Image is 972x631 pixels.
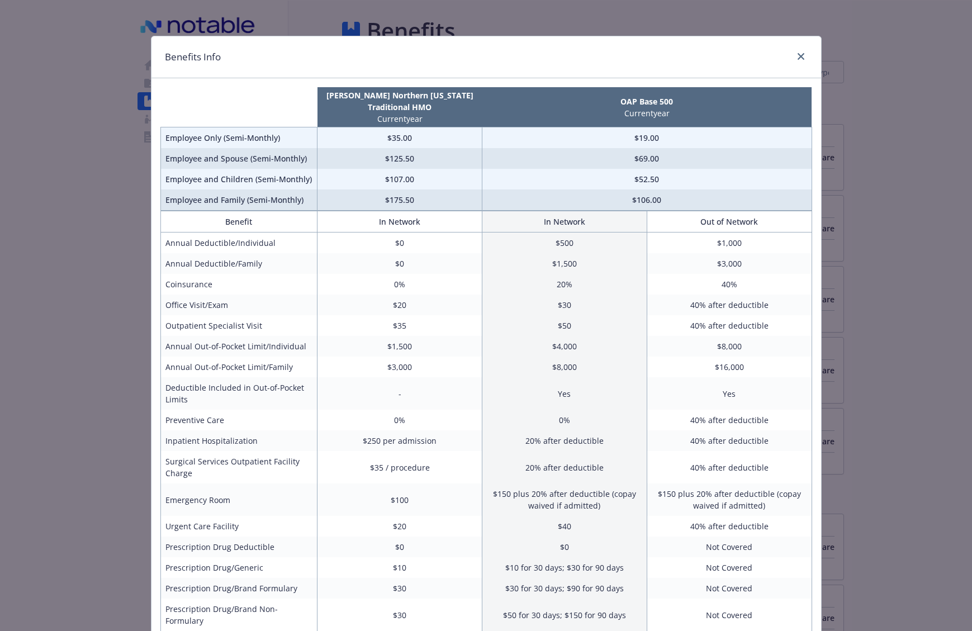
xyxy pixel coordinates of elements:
[317,189,482,211] td: $175.50
[647,557,812,578] td: Not Covered
[482,274,647,295] td: 20%
[647,377,812,410] td: Yes
[647,537,812,557] td: Not Covered
[647,430,812,451] td: 40% after deductible
[647,274,812,295] td: 40%
[317,148,482,169] td: $125.50
[160,516,317,537] td: Urgent Care Facility
[317,127,482,149] td: $35.00
[647,315,812,336] td: 40% after deductible
[165,50,221,64] h1: Benefits Info
[320,113,480,125] p: Current year
[317,537,482,557] td: $0
[647,211,812,233] th: Out of Network
[317,357,482,377] td: $3,000
[160,253,317,274] td: Annual Deductible/Family
[482,430,647,451] td: 20% after deductible
[647,253,812,274] td: $3,000
[317,578,482,599] td: $30
[317,599,482,631] td: $30
[160,233,317,254] td: Annual Deductible/Individual
[317,169,482,189] td: $107.00
[160,537,317,557] td: Prescription Drug Deductible
[482,599,647,631] td: $50 for 30 days; $150 for 90 days
[317,253,482,274] td: $0
[647,336,812,357] td: $8,000
[317,483,482,516] td: $100
[160,274,317,295] td: Coinsurance
[317,233,482,254] td: $0
[482,336,647,357] td: $4,000
[482,537,647,557] td: $0
[647,295,812,315] td: 40% after deductible
[317,315,482,336] td: $35
[160,357,317,377] td: Annual Out-of-Pocket Limit/Family
[317,211,482,233] th: In Network
[647,516,812,537] td: 40% after deductible
[647,410,812,430] td: 40% after deductible
[482,253,647,274] td: $1,500
[317,274,482,295] td: 0%
[482,451,647,483] td: 20% after deductible
[482,127,812,149] td: $19.00
[647,483,812,516] td: $150 plus 20% after deductible (copay waived if admitted)
[160,87,317,127] th: intentionally left blank
[482,315,647,336] td: $50
[794,50,808,63] a: close
[317,451,482,483] td: $35 / procedure
[482,357,647,377] td: $8,000
[317,295,482,315] td: $20
[160,410,317,430] td: Preventive Care
[320,89,480,113] p: [PERSON_NAME] Northern [US_STATE] Traditional HMO
[485,96,809,107] p: OAP Base 500
[317,516,482,537] td: $20
[160,377,317,410] td: Deductible Included in Out-of-Pocket Limits
[482,211,647,233] th: In Network
[317,557,482,578] td: $10
[482,295,647,315] td: $30
[482,557,647,578] td: $10 for 30 days; $30 for 90 days
[647,578,812,599] td: Not Covered
[482,233,647,254] td: $500
[317,377,482,410] td: -
[485,107,809,119] p: Current year
[482,516,647,537] td: $40
[160,295,317,315] td: Office Visit/Exam
[160,189,317,211] td: Employee and Family (Semi-Monthly)
[647,451,812,483] td: 40% after deductible
[482,189,812,211] td: $106.00
[482,169,812,189] td: $52.50
[160,211,317,233] th: Benefit
[482,148,812,169] td: $69.00
[647,233,812,254] td: $1,000
[160,336,317,357] td: Annual Out-of-Pocket Limit/Individual
[160,127,317,149] td: Employee Only (Semi-Monthly)
[160,451,317,483] td: Surgical Services Outpatient Facility Charge
[482,377,647,410] td: Yes
[160,599,317,631] td: Prescription Drug/Brand Non-Formulary
[160,557,317,578] td: Prescription Drug/Generic
[160,148,317,169] td: Employee and Spouse (Semi-Monthly)
[482,483,647,516] td: $150 plus 20% after deductible (copay waived if admitted)
[317,410,482,430] td: 0%
[160,430,317,451] td: Inpatient Hospitalization
[160,483,317,516] td: Emergency Room
[482,578,647,599] td: $30 for 30 days; $90 for 90 days
[160,169,317,189] td: Employee and Children (Semi-Monthly)
[160,315,317,336] td: Outpatient Specialist Visit
[317,430,482,451] td: $250 per admission
[647,357,812,377] td: $16,000
[160,578,317,599] td: Prescription Drug/Brand Formulary
[482,410,647,430] td: 0%
[647,599,812,631] td: Not Covered
[317,336,482,357] td: $1,500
